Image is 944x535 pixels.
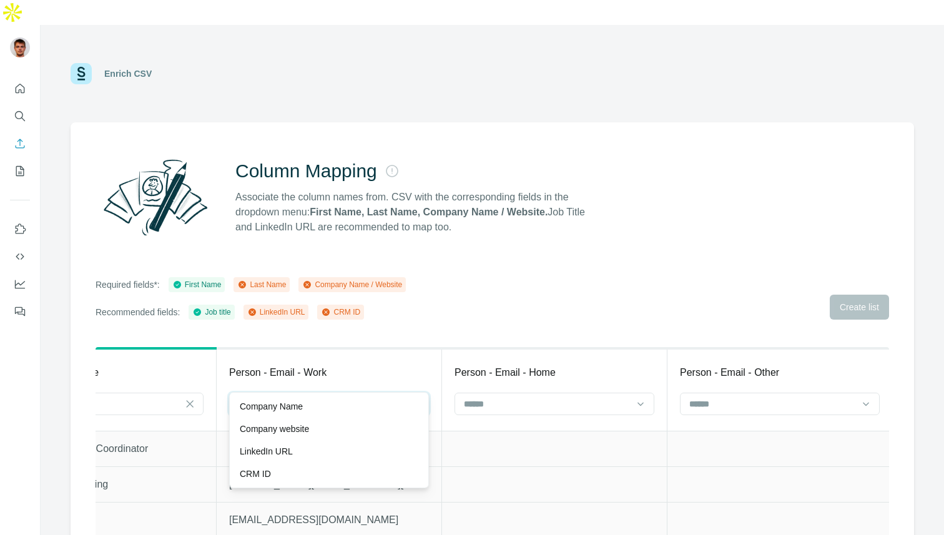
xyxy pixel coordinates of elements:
[10,160,30,182] button: My lists
[10,245,30,268] button: Use Surfe API
[240,468,271,480] p: CRM ID
[192,307,230,318] div: Job title
[10,77,30,100] button: Quick start
[4,477,204,492] p: Director Of Engineering
[10,105,30,127] button: Search
[229,513,429,528] p: [EMAIL_ADDRESS][DOMAIN_NAME]
[247,307,305,318] div: LinkedIn URL
[10,273,30,295] button: Dashboard
[235,190,596,235] p: Associate the column names from. CSV with the corresponding fields in the dropdown menu: Job Titl...
[455,365,556,380] p: Person - Email - Home
[71,63,92,84] img: Surfe Logo
[96,278,160,291] p: Required fields*:
[302,279,402,290] div: Company Name / Website
[240,423,309,435] p: Company website
[10,37,30,57] img: Avatar
[310,207,548,217] strong: First Name, Last Name, Company Name / Website.
[104,67,152,80] div: Enrich CSV
[96,306,180,318] p: Recommended fields:
[172,279,222,290] div: First Name
[10,300,30,323] button: Feedback
[321,307,360,318] div: CRM ID
[235,160,377,182] h2: Column Mapping
[237,279,286,290] div: Last Name
[96,152,215,242] img: Surfe Illustration - Column Mapping
[4,513,204,528] p: CTO
[4,441,204,456] p: HR & Administration Coordinator
[10,218,30,240] button: Use Surfe on LinkedIn
[240,445,293,458] p: LinkedIn URL
[680,365,779,380] p: Person - Email - Other
[240,400,303,413] p: Company Name
[229,365,327,380] p: Person - Email - Work
[10,132,30,155] button: Enrich CSV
